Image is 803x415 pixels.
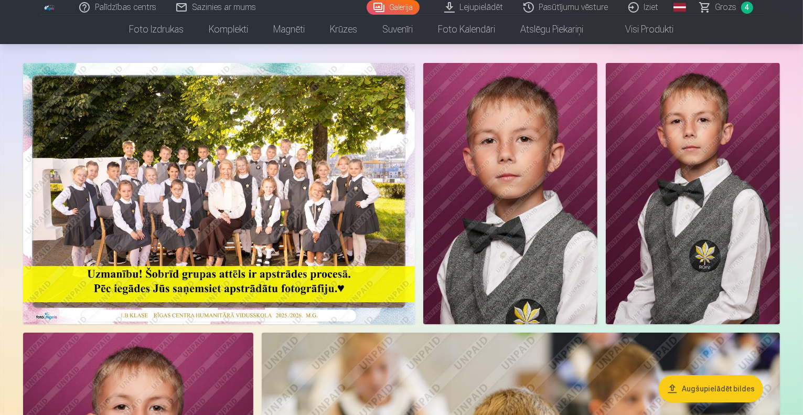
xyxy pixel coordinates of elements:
[596,15,687,44] a: Visi produkti
[715,1,737,14] span: Grozs
[117,15,197,44] a: Foto izdrukas
[44,4,56,10] img: /fa1
[426,15,508,44] a: Foto kalendāri
[659,375,763,402] button: Augšupielādēt bildes
[508,15,596,44] a: Atslēgu piekariņi
[261,15,318,44] a: Magnēti
[318,15,370,44] a: Krūzes
[741,2,753,14] span: 4
[197,15,261,44] a: Komplekti
[370,15,426,44] a: Suvenīri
